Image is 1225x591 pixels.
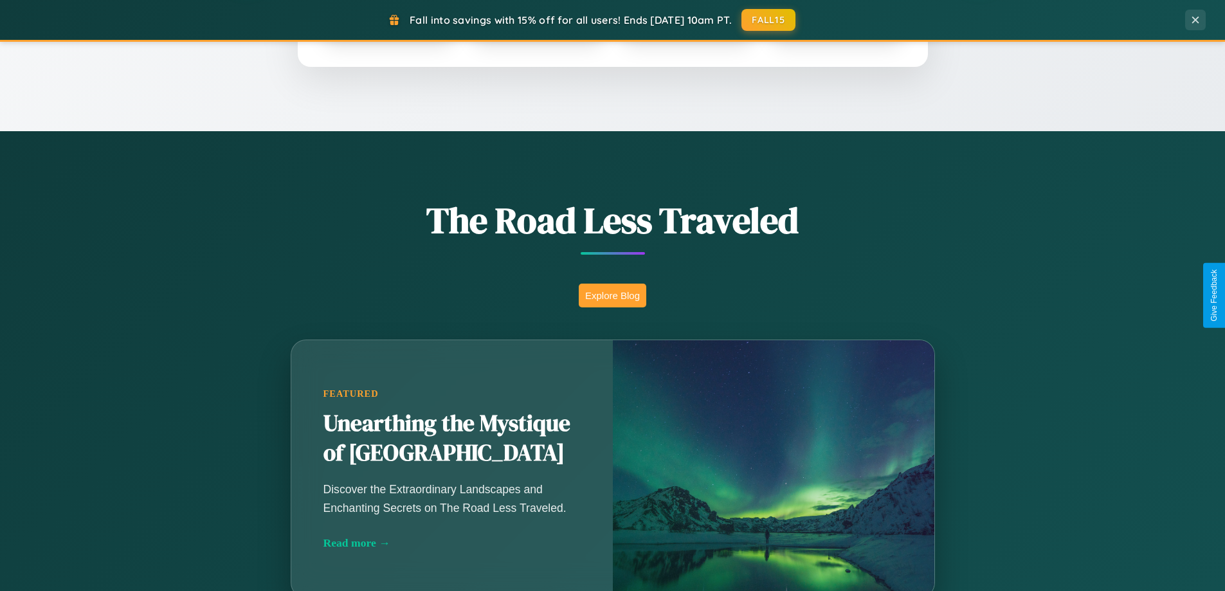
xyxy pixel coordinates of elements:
h1: The Road Less Traveled [227,195,999,245]
p: Discover the Extraordinary Landscapes and Enchanting Secrets on The Road Less Traveled. [323,480,581,516]
div: Read more → [323,536,581,550]
button: FALL15 [741,9,795,31]
div: Featured [323,388,581,399]
h2: Unearthing the Mystique of [GEOGRAPHIC_DATA] [323,409,581,468]
div: Give Feedback [1210,269,1219,322]
button: Explore Blog [579,284,646,307]
span: Fall into savings with 15% off for all users! Ends [DATE] 10am PT. [410,14,732,26]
